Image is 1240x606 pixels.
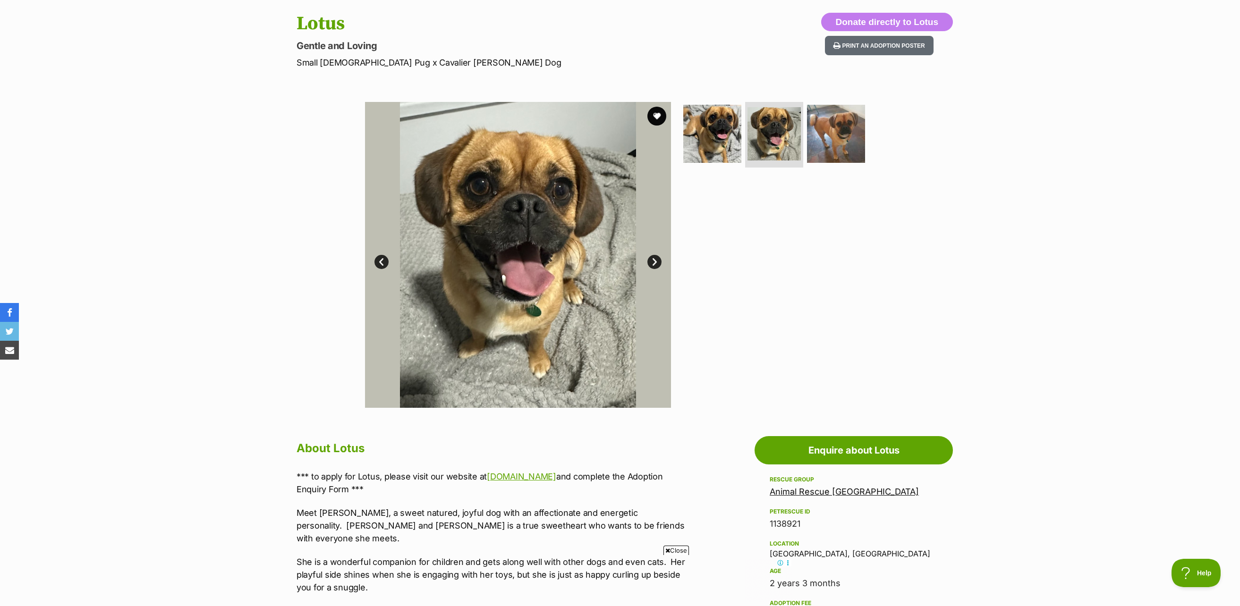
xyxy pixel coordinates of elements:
h1: Lotus [297,13,696,34]
div: Location [770,540,938,547]
iframe: Help Scout Beacon - Open [1172,559,1221,587]
button: Donate directly to Lotus [821,13,953,32]
h2: About Lotus [297,438,687,459]
a: Prev [374,255,389,269]
img: Photo of Lotus [747,107,801,160]
a: Next [647,255,662,269]
div: 2 years 3 months [770,577,938,590]
iframe: Advertisement [448,559,792,601]
p: *** to apply for Lotus, please visit our website at and complete the Adoption Enquiry Form *** [297,470,687,496]
button: Print an adoption poster [825,36,934,55]
a: [DOMAIN_NAME] [487,471,556,481]
div: Age [770,567,938,575]
p: Small [DEMOGRAPHIC_DATA] Pug x Cavalier [PERSON_NAME] Dog [297,56,696,69]
span: Close [663,546,689,555]
p: She is a wonderful companion for children and gets along well with other dogs and even cats. Her ... [297,555,687,594]
img: Photo of Lotus [807,105,865,163]
a: Enquire about Lotus [755,436,953,464]
img: Photo of Lotus [671,102,977,408]
img: Photo of Lotus [365,102,671,408]
button: favourite [647,107,666,126]
div: [GEOGRAPHIC_DATA], [GEOGRAPHIC_DATA] [770,538,938,558]
p: Gentle and Loving [297,39,696,52]
img: Photo of Lotus [683,105,741,163]
a: Animal Rescue [GEOGRAPHIC_DATA] [770,487,919,497]
div: 1138921 [770,517,938,530]
div: PetRescue ID [770,508,938,515]
div: Rescue group [770,476,938,483]
p: Meet [PERSON_NAME], a sweet natured, joyful dog with an affectionate and energetic personality. [... [297,506,687,545]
